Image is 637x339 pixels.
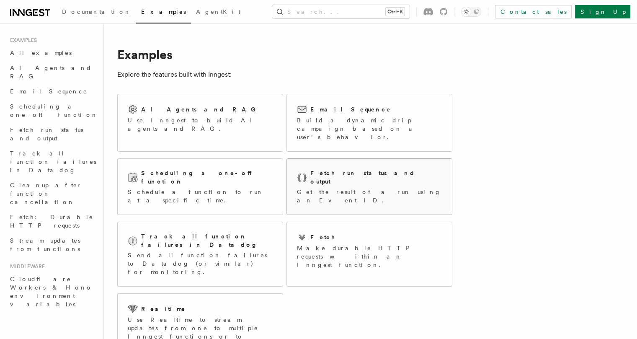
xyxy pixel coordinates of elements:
a: Sign Up [575,5,630,18]
span: Track all function failures in Datadog [10,150,96,173]
a: Examples [136,3,191,23]
span: Stream updates from functions [10,237,80,252]
p: Explore the features built with Inngest: [117,69,452,80]
a: Scheduling a one-off functionSchedule a function to run at a specific time. [117,158,283,215]
a: Stream updates from functions [7,233,98,256]
a: Scheduling a one-off function [7,99,98,122]
p: Schedule a function to run at a specific time. [128,188,273,204]
span: AgentKit [196,8,240,15]
a: All examples [7,45,98,60]
a: AI Agents and RAG [7,60,98,84]
span: Scheduling a one-off function [10,103,98,118]
h2: Fetch [310,233,336,241]
p: Get the result of a run using an Event ID. [297,188,442,204]
span: Examples [141,8,186,15]
span: Fetch run status and output [10,127,83,142]
h2: AI Agents and RAG [141,105,260,114]
a: AgentKit [191,3,245,23]
p: Use Inngest to build AI agents and RAG. [128,116,273,133]
span: Cloudflare Workers & Hono environment variables [10,276,93,308]
a: Documentation [57,3,136,23]
p: Build a dynamic drip campaign based on a user's behavior. [297,116,442,141]
a: Cleanup after function cancellation [7,178,98,210]
p: Send all function failures to Datadog (or similar) for monitoring. [128,251,273,276]
button: Toggle dark mode [461,7,481,17]
h2: Realtime [141,305,186,313]
span: Fetch: Durable HTTP requests [10,214,93,229]
a: Fetch run status and outputGet the result of a run using an Event ID. [286,158,452,215]
a: Track all function failures in DatadogSend all function failures to Datadog (or similar) for moni... [117,222,283,287]
span: AI Agents and RAG [10,65,92,80]
a: Fetch: Durable HTTP requests [7,210,98,233]
span: Middleware [7,263,45,270]
a: Email Sequence [7,84,98,99]
p: Make durable HTTP requests within an Inngest function. [297,244,442,269]
h2: Fetch run status and output [310,169,442,186]
kbd: Ctrl+K [386,8,405,16]
a: AI Agents and RAGUse Inngest to build AI agents and RAG. [117,94,283,152]
span: Examples [7,37,37,44]
span: Email Sequence [10,88,88,95]
a: Fetch run status and output [7,122,98,146]
a: Cloudflare Workers & Hono environment variables [7,272,98,312]
h1: Examples [117,47,452,62]
span: Cleanup after function cancellation [10,182,82,205]
button: Search...Ctrl+K [272,5,410,18]
span: Documentation [62,8,131,15]
h2: Scheduling a one-off function [141,169,273,186]
a: Contact sales [495,5,572,18]
h2: Track all function failures in Datadog [141,232,273,249]
span: All examples [10,49,72,56]
h2: Email Sequence [310,105,391,114]
a: FetchMake durable HTTP requests within an Inngest function. [286,222,452,287]
a: Email SequenceBuild a dynamic drip campaign based on a user's behavior. [286,94,452,152]
a: Track all function failures in Datadog [7,146,98,178]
